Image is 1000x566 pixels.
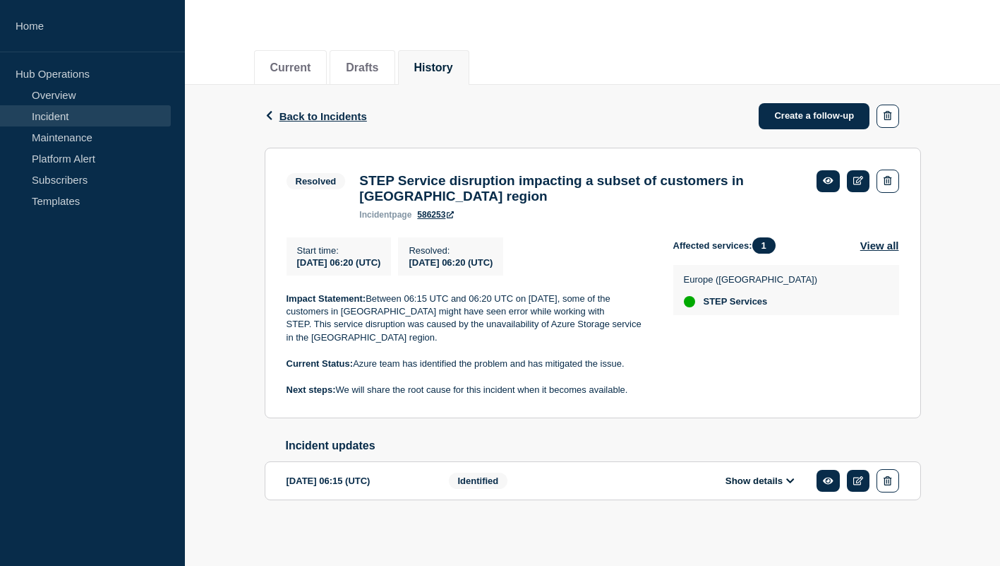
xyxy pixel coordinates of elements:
[684,274,818,285] p: Europe ([GEOGRAPHIC_DATA])
[759,103,869,129] a: Create a follow-up
[287,384,651,396] p: We will share the root cause for this incident when it becomes available.
[279,110,367,122] span: Back to Incidents
[359,210,411,220] p: page
[359,210,392,220] span: incident
[297,245,381,256] p: Start time :
[409,257,493,268] span: [DATE] 06:20 (UTC)
[704,296,768,307] span: STEP Services
[752,237,776,254] span: 1
[673,237,783,254] span: Affected services:
[287,469,428,493] div: [DATE] 06:15 (UTC)
[287,358,651,370] p: Azure team has identified the problem and has mitigated the issue.
[270,61,311,74] button: Current
[449,473,508,489] span: Identified
[359,173,802,204] h3: STEP Service disruption impacting a subset of customers in [GEOGRAPHIC_DATA] region
[346,61,378,74] button: Drafts
[409,245,493,256] p: Resolved :
[414,61,453,74] button: History
[287,173,346,189] span: Resolved
[287,293,651,345] p: Between 06:15 UTC and 06:20 UTC on [DATE], some of the customers in [GEOGRAPHIC_DATA] might have ...
[684,296,695,307] div: up
[860,237,899,254] button: View all
[287,358,354,369] strong: Current Status:
[721,475,799,487] button: Show details
[265,110,367,122] button: Back to Incidents
[286,440,921,452] h2: Incident updates
[297,257,381,268] span: [DATE] 06:20 (UTC)
[417,210,454,220] a: 586253
[287,293,366,304] strong: Impact Statement:
[287,384,336,395] strong: Next steps:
